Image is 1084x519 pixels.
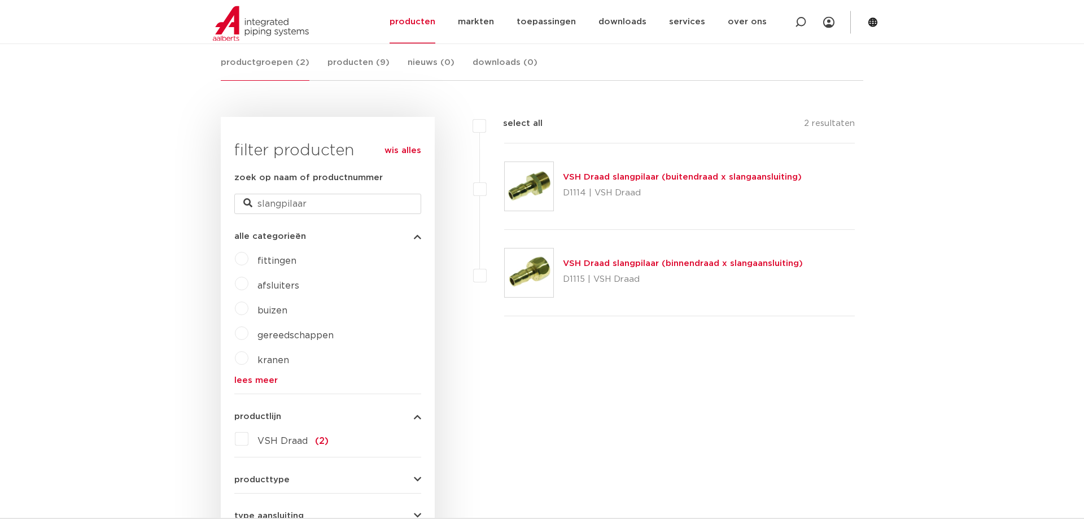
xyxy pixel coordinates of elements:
button: productlijn [234,412,421,421]
a: buizen [257,306,287,315]
a: fittingen [257,256,296,265]
a: productgroepen (2) [221,56,309,81]
p: 2 resultaten [804,117,855,134]
img: Thumbnail for VSH Draad slangpilaar (buitendraad x slangaansluiting) [505,162,553,211]
span: producttype [234,476,290,484]
span: (2) [315,437,329,446]
p: D1115 | VSH Draad [563,271,803,289]
span: alle categorieën [234,232,306,241]
p: D1114 | VSH Draad [563,184,802,202]
a: producten (9) [327,56,390,80]
a: wis alles [384,144,421,158]
a: kranen [257,356,289,365]
button: alle categorieën [234,232,421,241]
label: zoek op naam of productnummer [234,171,383,185]
img: Thumbnail for VSH Draad slangpilaar (binnendraad x slangaansluiting) [505,248,553,297]
a: afsluiters [257,281,299,290]
a: gereedschappen [257,331,334,340]
h3: filter producten [234,139,421,162]
a: nieuws (0) [408,56,454,80]
a: VSH Draad slangpilaar (binnendraad x slangaansluiting) [563,259,803,268]
a: lees meer [234,376,421,385]
label: select all [486,117,543,130]
span: productlijn [234,412,281,421]
span: VSH Draad [257,437,308,446]
button: producttype [234,476,421,484]
a: VSH Draad slangpilaar (buitendraad x slangaansluiting) [563,173,802,181]
a: downloads (0) [473,56,537,80]
input: zoeken [234,194,421,214]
